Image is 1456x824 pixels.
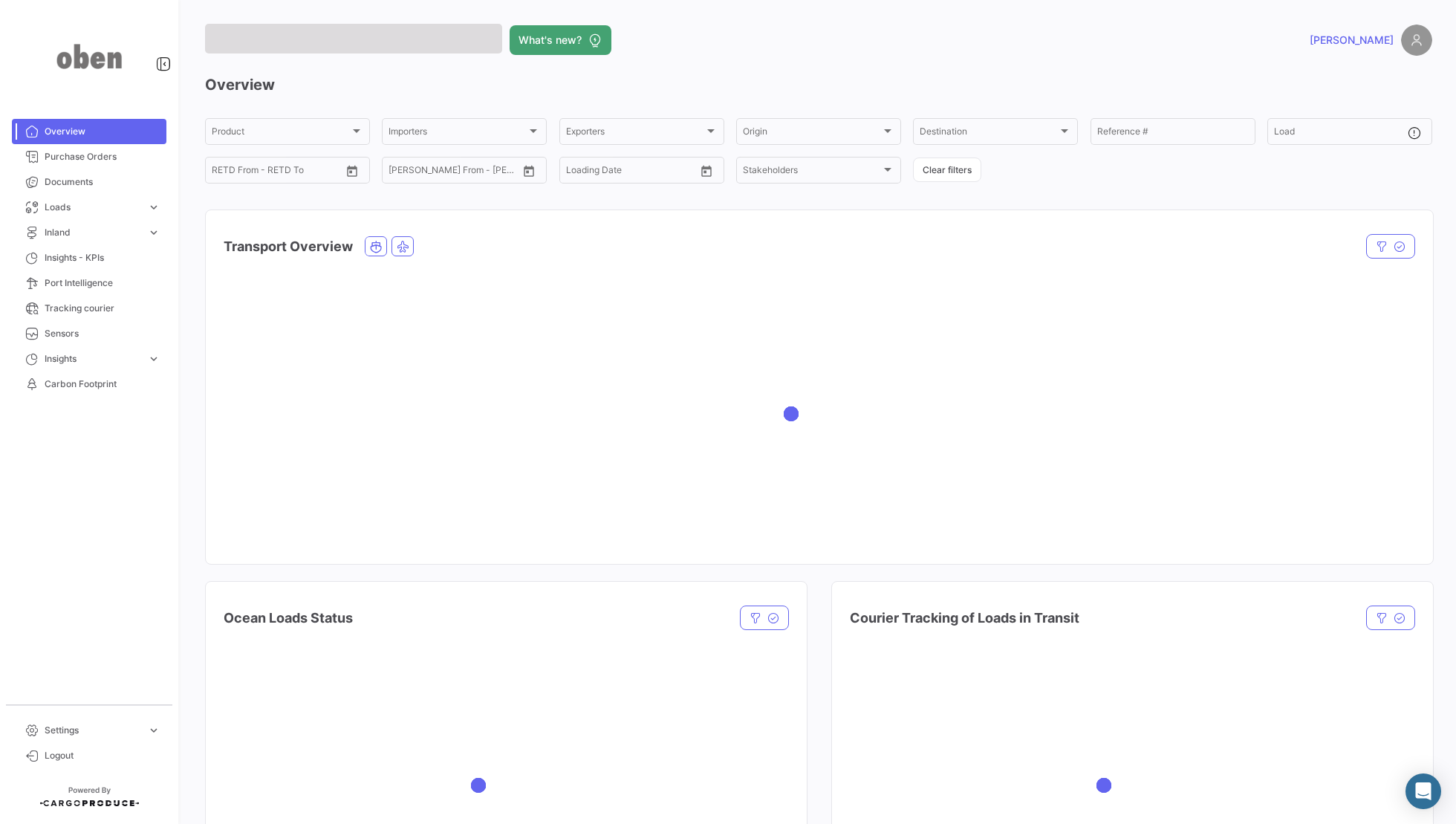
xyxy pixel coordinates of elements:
input: From [389,167,409,178]
span: Origin [743,129,881,139]
img: placeholder-user.png [1401,25,1432,56]
input: To [243,167,305,178]
span: expand_more [147,226,160,239]
a: Port Intelligence [12,270,166,296]
a: Purchase Orders [12,144,166,169]
span: Stakeholders [743,167,881,178]
a: Overview [12,119,166,144]
span: Insights [45,352,141,366]
span: Insights - KPIs [45,251,160,265]
img: oben-logo.png [52,18,126,95]
span: expand_more [147,352,160,366]
h4: Courier Tracking of Loads in Transit [850,608,1079,629]
span: expand_more [147,724,160,737]
input: From [212,167,233,178]
span: expand_more [147,201,160,214]
span: Port Intelligence [45,276,160,290]
button: Air [392,237,413,256]
span: Tracking courier [45,302,160,315]
button: What's new? [510,25,611,55]
span: Importers [389,129,527,139]
button: Open calendar [341,160,363,182]
a: Insights - KPIs [12,245,166,270]
a: Carbon Footprint [12,372,166,397]
span: Inland [45,226,141,239]
span: Destination [920,129,1058,139]
h4: Transport Overview [224,236,353,257]
span: Sensors [45,327,160,340]
input: From [566,167,587,178]
span: Carbon Footprint [45,377,160,391]
span: Overview [45,125,160,138]
span: Documents [45,175,160,189]
a: Documents [12,169,166,195]
span: Purchase Orders [45,150,160,163]
span: Loads [45,201,141,214]
a: Sensors [12,321,166,346]
span: What's new? [519,33,582,48]
button: Open calendar [518,160,540,182]
span: Settings [45,724,141,737]
a: Tracking courier [12,296,166,321]
span: Product [212,129,350,139]
button: Open calendar [695,160,718,182]
span: Logout [45,749,160,762]
h3: Overview [205,74,1432,95]
input: To [420,167,481,178]
div: Abrir Intercom Messenger [1405,773,1441,809]
span: [PERSON_NAME] [1310,33,1394,48]
span: Exporters [566,129,704,139]
input: To [597,167,659,178]
h4: Ocean Loads Status [224,608,353,629]
button: Clear filters [913,158,981,182]
button: Ocean [365,237,386,256]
